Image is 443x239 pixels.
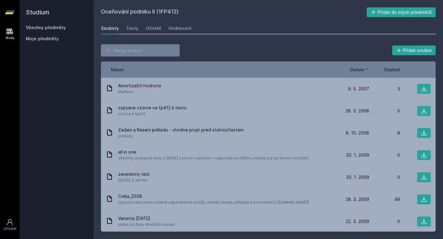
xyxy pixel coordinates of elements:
div: 3 [369,86,400,92]
span: Cvika_ZS08 [118,193,309,199]
div: 0 [369,218,400,225]
span: 8. 10. 2008 [346,130,369,136]
span: 28. 3. 2009 [346,196,369,202]
span: 22. 5. 2009 [346,218,369,225]
span: Varianta [DATE] [118,215,175,221]
button: Přidat soubor [392,45,436,55]
button: Datum [350,66,369,73]
div: Soubory [101,25,119,31]
button: Přidat do mých předmětů [367,7,436,17]
span: Moje předměty [26,36,59,42]
a: Testy [126,22,138,34]
a: Study [1,25,18,43]
a: Všechny předměty [26,25,66,30]
span: Amortizační hodnota [118,83,161,89]
span: [DATE], 2. termin [118,177,150,183]
div: 5 [369,108,400,114]
span: vzorce k fp412 [118,111,186,117]
span: Vypracovaná cvika (včetně odpovědních archů), domácí studie, příklady k procvičení (z [DOMAIN_NAME]) [118,199,309,206]
div: 0 [369,152,400,158]
span: zaverecny test [118,171,150,177]
a: Soubory [101,22,119,34]
span: 9. 5. 2007 [348,86,369,92]
div: 0 [369,174,400,180]
div: Testy [126,25,138,31]
span: all in one [118,149,309,155]
span: jedna ze dvou dnešních variant [118,221,175,228]
span: Maříkovi [118,89,161,95]
span: 20. 1. 2009 [346,152,369,158]
div: 9 [369,130,400,136]
span: vypsane vzorce na fp412 k testu [118,105,186,111]
span: všechny dostupné testy k [DATE] z borce v jednom + odpovědi na většinu otázek (za správnost neručím) [118,155,309,161]
div: Učitelé [146,25,161,31]
button: Stažení [384,66,400,73]
span: priklady [118,133,244,139]
span: 20. 1. 2009 [346,174,369,180]
div: Hodnocení [169,25,191,31]
h2: Oceňování podniku II (1FP412) [101,7,367,17]
a: Hodnocení [169,22,191,34]
div: Uživatel [3,226,16,231]
span: Zadani a Reseni prikladu - vhodne projit pred statnici/testem [118,127,244,133]
a: Uživatel [1,215,18,234]
input: Hledej soubor [101,44,180,57]
button: Název [111,66,124,73]
div: Study [6,36,14,40]
span: 28. 5. 2008 [345,108,369,114]
div: 49 [369,196,400,202]
a: Učitelé [146,22,161,34]
span: Datum [350,66,364,73]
